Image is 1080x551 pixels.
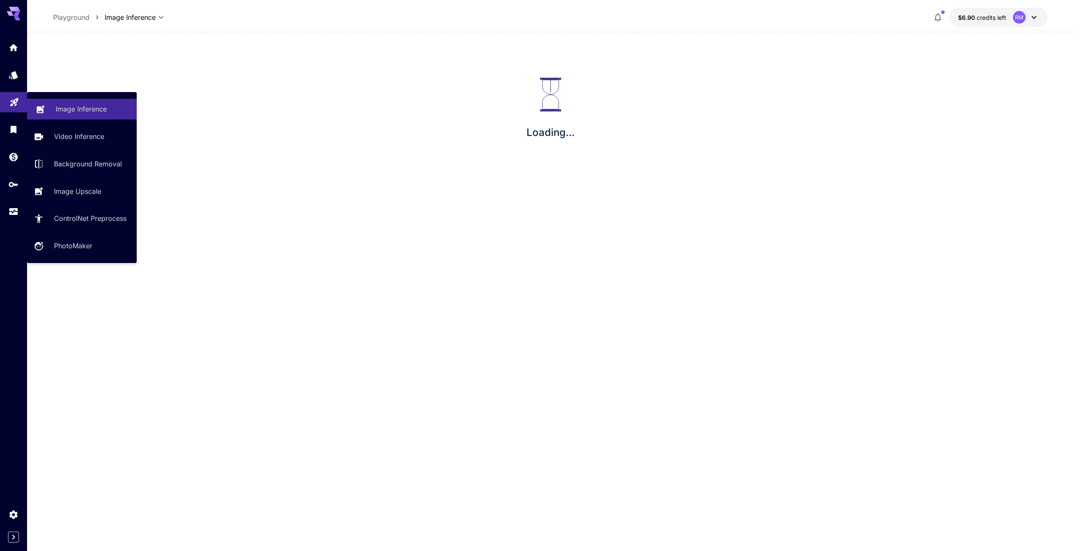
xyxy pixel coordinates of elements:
p: Playground [53,12,89,22]
button: Expand sidebar [8,532,19,543]
a: ControlNet Preprocess [27,208,137,229]
span: Image Inference [105,12,156,22]
div: Playground [9,94,19,105]
div: $6.90376 [958,13,1006,22]
span: credits left [977,14,1006,21]
a: Image Inference [27,99,137,119]
a: Video Inference [27,126,137,147]
button: $6.90376 [950,8,1048,27]
div: Usage [8,206,19,217]
p: Background Removal [54,159,122,169]
p: ControlNet Preprocess [54,213,127,223]
a: Image Upscale [27,181,137,201]
p: Image Inference [56,104,107,114]
div: Home [8,42,19,53]
div: API Keys [8,179,19,190]
p: Loading... [526,125,575,140]
div: Settings [8,509,19,520]
a: PhotoMaker [27,236,137,256]
div: Wallet [8,152,19,162]
div: RM [1013,11,1026,24]
nav: breadcrumb [53,12,105,22]
p: PhotoMaker [54,241,92,251]
p: Image Upscale [54,186,101,196]
p: Video Inference [54,131,104,141]
div: Library [8,124,19,135]
span: $6.90 [958,14,977,21]
div: Models [8,70,19,80]
a: Background Removal [27,154,137,174]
